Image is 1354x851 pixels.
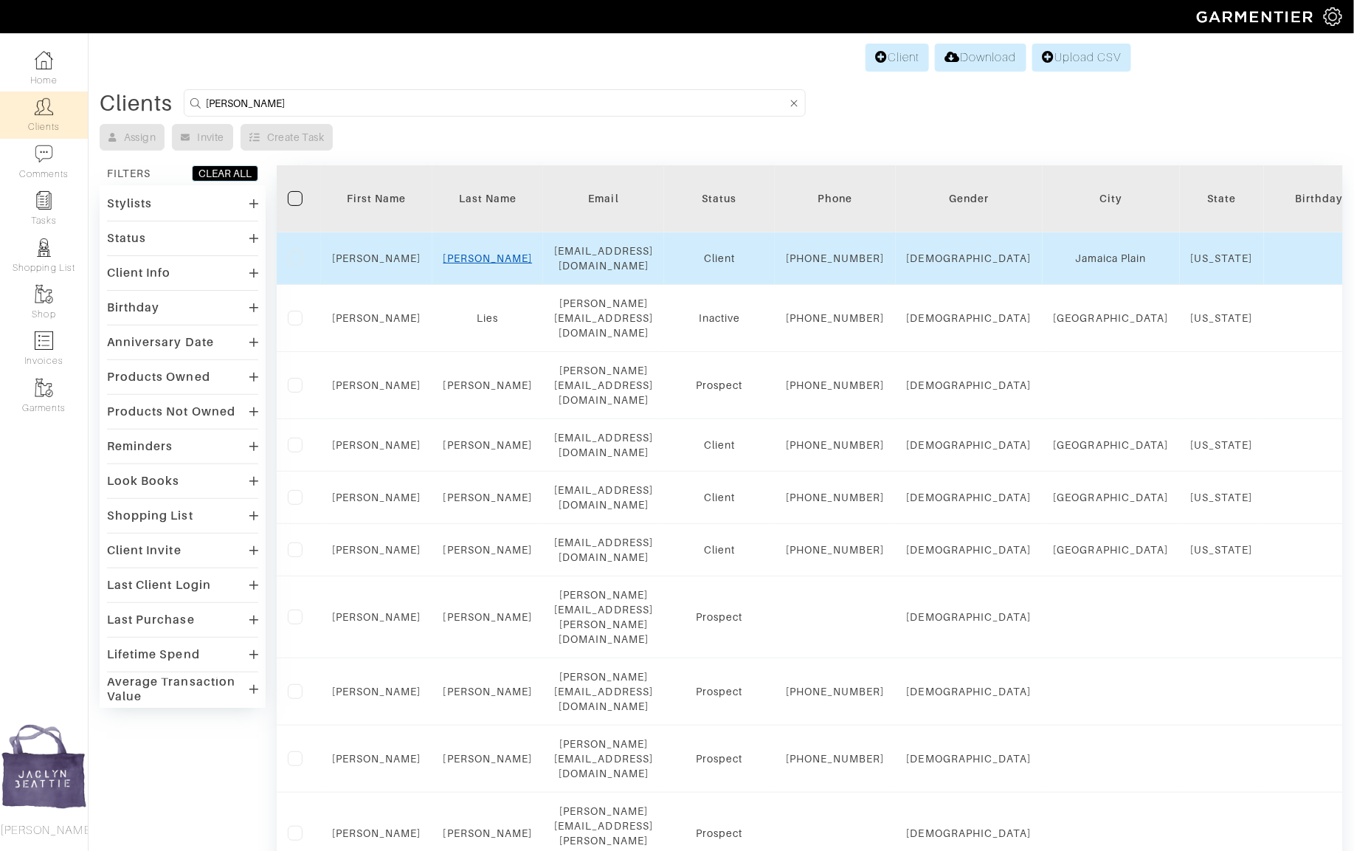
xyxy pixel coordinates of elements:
a: [PERSON_NAME] [332,492,421,503]
a: [PERSON_NAME] [332,439,421,451]
div: [US_STATE] [1191,251,1254,266]
div: Inactive [675,311,764,325]
div: Prospect [675,684,764,699]
img: stylists-icon-eb353228a002819b7ec25b43dbf5f0378dd9e0616d9560372ff212230b889e62.png [35,238,53,257]
div: [DEMOGRAPHIC_DATA] [907,826,1032,841]
div: Client [675,490,764,505]
div: Status [675,191,764,206]
div: Email [554,191,653,206]
img: gear-icon-white-bd11855cb880d31180b6d7d6211b90ccbf57a29d726f0c71d8c61bd08dd39cc2.png [1324,7,1342,26]
a: [PERSON_NAME] [332,753,421,765]
img: dashboard-icon-dbcd8f5a0b271acd01030246c82b418ddd0df26cd7fceb0bd07c9910d44c42f6.png [35,51,53,69]
img: reminder-icon-8004d30b9f0a5d33ae49ab947aed9ed385cf756f9e5892f1edd6e32f2345188e.png [35,191,53,210]
a: [PERSON_NAME] [443,379,533,391]
th: Toggle SortBy [321,165,432,232]
div: [US_STATE] [1191,311,1254,325]
a: [PERSON_NAME] [332,686,421,697]
a: [PERSON_NAME] [443,252,533,264]
div: Clients [100,96,173,111]
div: Client [675,542,764,557]
a: [PERSON_NAME] [332,252,421,264]
th: Toggle SortBy [664,165,775,232]
div: Last Client Login [107,578,211,593]
a: Client [866,44,929,72]
div: [PERSON_NAME][EMAIL_ADDRESS][DOMAIN_NAME] [554,669,653,714]
th: Toggle SortBy [896,165,1043,232]
a: [PERSON_NAME] [332,544,421,556]
div: Jamaica Plain [1054,251,1169,266]
a: [PERSON_NAME] [443,492,533,503]
div: [PHONE_NUMBER] [786,684,885,699]
div: State [1191,191,1254,206]
div: [US_STATE] [1191,490,1254,505]
div: [DEMOGRAPHIC_DATA] [907,751,1032,766]
div: Client [675,438,764,452]
div: Client [675,251,764,266]
a: [PERSON_NAME] [443,611,533,623]
input: Search by name, email, phone, city, or state [206,94,787,112]
div: Anniversary Date [107,335,214,350]
img: clients-icon-6bae9207a08558b7cb47a8932f037763ab4055f8c8b6bfacd5dc20c3e0201464.png [35,97,53,116]
div: FILTERS [107,166,151,181]
a: [PERSON_NAME] [443,686,533,697]
div: Last Purchase [107,613,195,627]
a: Download [935,44,1026,72]
a: [PERSON_NAME] [332,611,421,623]
div: [PERSON_NAME][EMAIL_ADDRESS][PERSON_NAME][DOMAIN_NAME] [554,588,653,647]
div: Products Not Owned [107,404,235,419]
img: garments-icon-b7da505a4dc4fd61783c78ac3ca0ef83fa9d6f193b1c9dc38574b1d14d53ca28.png [35,379,53,397]
div: Stylists [107,196,152,211]
a: [PERSON_NAME] [443,753,533,765]
a: [PERSON_NAME] [332,379,421,391]
div: Prospect [675,378,764,393]
a: Lies [477,312,498,324]
div: [PHONE_NUMBER] [786,490,885,505]
div: [PHONE_NUMBER] [786,542,885,557]
a: [PERSON_NAME] [332,827,421,839]
div: Products Owned [107,370,210,385]
div: [PERSON_NAME][EMAIL_ADDRESS][DOMAIN_NAME] [554,363,653,407]
div: [DEMOGRAPHIC_DATA] [907,610,1032,624]
div: City [1054,191,1169,206]
div: Lifetime Spend [107,647,200,662]
div: CLEAR ALL [198,166,252,181]
div: [EMAIL_ADDRESS][DOMAIN_NAME] [554,430,653,460]
div: Gender [907,191,1032,206]
div: [PHONE_NUMBER] [786,378,885,393]
div: [GEOGRAPHIC_DATA] [1054,542,1169,557]
div: [PHONE_NUMBER] [786,311,885,325]
div: Status [107,231,146,246]
div: Shopping List [107,509,193,523]
div: [US_STATE] [1191,438,1254,452]
div: [DEMOGRAPHIC_DATA] [907,378,1032,393]
div: [PHONE_NUMBER] [786,438,885,452]
div: [DEMOGRAPHIC_DATA] [907,490,1032,505]
a: [PERSON_NAME] [443,827,533,839]
div: [US_STATE] [1191,542,1254,557]
div: Reminders [107,439,173,454]
th: Toggle SortBy [432,165,544,232]
div: Client Invite [107,543,182,558]
div: Prospect [675,610,764,624]
a: Upload CSV [1032,44,1131,72]
div: Look Books [107,474,180,489]
a: [PERSON_NAME] [443,439,533,451]
div: Prospect [675,751,764,766]
div: [GEOGRAPHIC_DATA] [1054,438,1169,452]
div: Last Name [443,191,533,206]
div: [DEMOGRAPHIC_DATA] [907,251,1032,266]
a: [PERSON_NAME] [443,544,533,556]
div: [EMAIL_ADDRESS][DOMAIN_NAME] [554,483,653,512]
img: garmentier-logo-header-white-b43fb05a5012e4ada735d5af1a66efaba907eab6374d6393d1fbf88cb4ef424d.png [1189,4,1324,30]
div: [EMAIL_ADDRESS][DOMAIN_NAME] [554,535,653,565]
div: [DEMOGRAPHIC_DATA] [907,542,1032,557]
a: [PERSON_NAME] [332,312,421,324]
div: [EMAIL_ADDRESS][DOMAIN_NAME] [554,244,653,273]
div: Client Info [107,266,171,280]
button: CLEAR ALL [192,165,258,182]
div: [DEMOGRAPHIC_DATA] [907,684,1032,699]
div: Prospect [675,826,764,841]
div: [PHONE_NUMBER] [786,251,885,266]
div: [PERSON_NAME][EMAIL_ADDRESS][DOMAIN_NAME] [554,296,653,340]
img: comment-icon-a0a6a9ef722e966f86d9cbdc48e553b5cf19dbc54f86b18d962a5391bc8f6eb6.png [35,145,53,163]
